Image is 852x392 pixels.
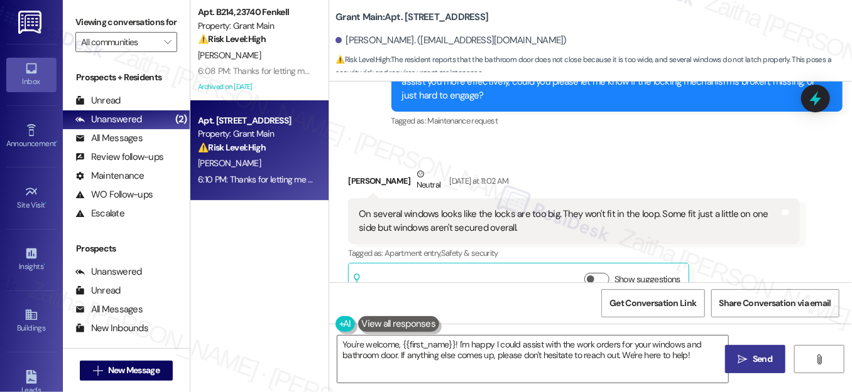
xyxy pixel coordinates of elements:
div: New Inbounds [75,322,148,335]
div: Apt. [STREET_ADDRESS] [198,114,314,127]
span: Maintenance request [427,115,498,126]
span: • [56,137,58,146]
div: Review follow-ups [75,151,163,164]
div: [PERSON_NAME]. ([EMAIL_ADDRESS][DOMAIN_NAME]) [336,34,567,47]
div: All Messages [75,132,143,145]
div: Escalate [75,207,124,220]
span: Send [753,352,772,366]
button: Get Conversation Link [601,289,704,317]
div: Archived on [DATE] [197,79,315,95]
div: Hi [PERSON_NAME], thanks for letting me know! I understand you have some windows that won't lock.... [402,62,822,102]
a: Insights • [6,243,57,277]
button: Send [725,345,786,373]
div: (2) [172,110,190,129]
a: Inbox [6,58,57,92]
i:  [164,37,171,47]
button: New Message [80,361,173,381]
i:  [93,366,102,376]
div: Unread [75,94,121,107]
span: Apartment entry , [385,248,441,258]
div: Apt. B214, 23740 Fenkell [198,6,314,19]
div: 6:10 PM: Thanks for letting me know! I've already submitted a work order for this and the windows... [198,174,691,185]
label: Viewing conversations for [75,13,177,32]
div: [DATE] at 11:02 AM [446,174,508,188]
strong: ⚠️ Risk Level: High [198,142,266,153]
div: Maintenance [75,169,145,183]
div: On several windows looks like the locks are too big. They won't fit in the loop. Some fit just a ... [359,208,779,235]
i:  [738,354,748,364]
div: Property: Grant Main [198,127,314,140]
span: • [45,199,47,208]
strong: ⚠️ Risk Level: High [336,55,390,65]
span: Share Conversation via email [719,297,831,310]
input: All communities [81,32,157,52]
span: Get Conversation Link [609,297,696,310]
div: Prospects [63,242,190,255]
img: ResiDesk Logo [18,11,44,34]
div: WO Follow-ups [75,188,153,201]
a: Buildings [6,304,57,338]
label: Show suggestions [614,273,680,286]
div: Property: Grant Main [198,19,314,33]
a: Site Visit • [6,181,57,215]
span: Safety & security [441,248,498,258]
span: New Message [108,364,160,377]
span: [PERSON_NAME] [198,157,261,169]
div: Related guidelines [352,273,425,296]
span: : The resident reports that the bathroom door does not close because it is too wide, and several ... [336,53,852,80]
strong: ⚠️ Risk Level: High [198,33,266,45]
div: Tagged as: [348,244,799,262]
div: All Messages [75,303,143,316]
button: Share Conversation via email [711,289,839,317]
div: [PERSON_NAME] [348,167,799,198]
span: [PERSON_NAME] [198,50,261,61]
div: Tagged as: [391,112,843,130]
b: Grant Main: Apt. [STREET_ADDRESS] [336,11,488,24]
div: Unread [75,284,121,297]
div: Prospects + Residents [63,71,190,84]
i:  [814,354,824,364]
div: Neutral [414,167,443,194]
div: Unanswered [75,265,142,278]
span: • [43,260,45,269]
textarea: To enrich screen reader interactions, please activate Accessibility in Grammarly extension settings [337,336,728,383]
div: Unanswered [75,113,142,126]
